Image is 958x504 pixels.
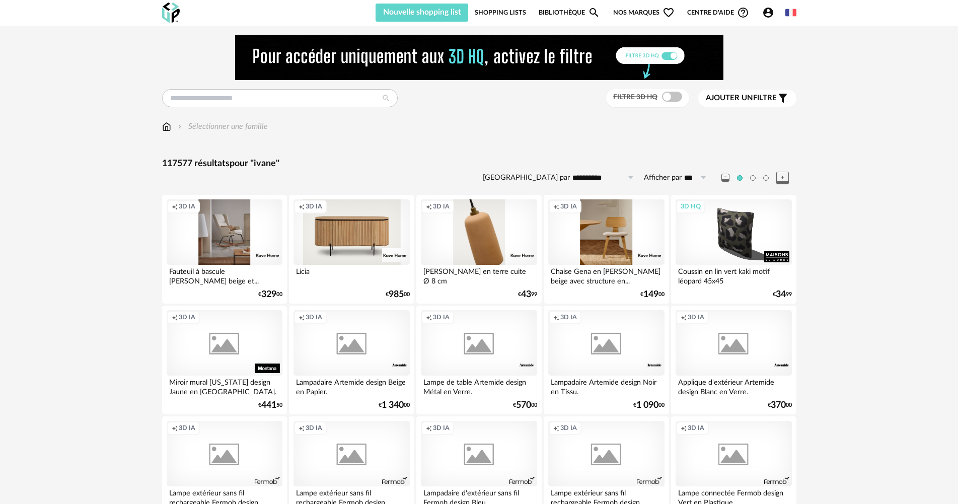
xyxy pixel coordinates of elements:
div: € 50 [258,402,282,409]
div: € 00 [379,402,410,409]
div: € 99 [518,291,537,298]
span: Creation icon [299,313,305,321]
span: Creation icon [172,313,178,321]
span: 3D IA [433,313,450,321]
label: [GEOGRAPHIC_DATA] par [483,173,570,183]
span: 3D IA [179,424,195,432]
a: BibliothèqueMagnify icon [539,4,600,22]
div: € 00 [633,402,665,409]
span: 329 [261,291,276,298]
a: Creation icon 3D IA Lampadaire Artemide design Noir en Tissu. €1 09000 [544,306,669,414]
a: 3D HQ Coussin en lin vert kaki motif léopard 45x45 €3499 [671,195,796,304]
div: Lampadaire Artemide design Beige en Papier. [293,376,409,396]
span: filtre [706,93,777,103]
div: € 00 [640,291,665,298]
span: 985 [389,291,404,298]
span: 370 [771,402,786,409]
div: Miroir mural [US_STATE] design Jaune en [GEOGRAPHIC_DATA]. [167,376,282,396]
div: 3D HQ [676,200,705,213]
a: Creation icon 3D IA Miroir mural [US_STATE] design Jaune en [GEOGRAPHIC_DATA]. €44150 [162,306,287,414]
a: Creation icon 3D IA Lampe de table Artemide design Métal en Verre. €57000 [416,306,541,414]
span: 441 [261,402,276,409]
button: Ajouter unfiltre Filter icon [698,90,796,107]
span: 34 [776,291,786,298]
span: 3D IA [306,202,322,210]
img: svg+xml;base64,PHN2ZyB3aWR0aD0iMTYiIGhlaWdodD0iMTYiIHZpZXdCb3g9IjAgMCAxNiAxNiIgZmlsbD0ibm9uZSIgeG... [176,121,184,132]
span: Creation icon [426,424,432,432]
div: Licia [293,265,409,285]
span: 3D IA [433,202,450,210]
span: 1 340 [382,402,404,409]
span: 149 [643,291,658,298]
span: Creation icon [299,202,305,210]
span: Account Circle icon [762,7,779,19]
span: 3D IA [560,424,577,432]
button: Nouvelle shopping list [376,4,469,22]
span: 43 [521,291,531,298]
span: Creation icon [553,202,559,210]
span: Creation icon [681,424,687,432]
div: Fauteuil à bascule [PERSON_NAME] beige et... [167,265,282,285]
span: Creation icon [299,424,305,432]
a: Creation icon 3D IA Chaise Gena en [PERSON_NAME] beige avec structure en... €14900 [544,195,669,304]
span: 3D IA [179,313,195,321]
span: Filtre 3D HQ [613,94,657,101]
span: Nouvelle shopping list [383,8,461,16]
img: OXP [162,3,180,23]
div: € 00 [513,402,537,409]
span: Centre d'aideHelp Circle Outline icon [687,7,749,19]
span: Creation icon [172,424,178,432]
div: Coussin en lin vert kaki motif léopard 45x45 [676,265,791,285]
div: Sélectionner une famille [176,121,268,132]
span: Creation icon [172,202,178,210]
img: NEW%20NEW%20HQ%20NEW_V1.gif [235,35,723,80]
span: Creation icon [426,202,432,210]
span: 3D IA [688,424,704,432]
span: Creation icon [426,313,432,321]
span: 3D IA [306,424,322,432]
a: Creation icon 3D IA Fauteuil à bascule [PERSON_NAME] beige et... €32900 [162,195,287,304]
span: 3D IA [560,313,577,321]
span: Creation icon [553,424,559,432]
div: € 00 [386,291,410,298]
label: Afficher par [644,173,682,183]
div: 117577 résultats [162,158,796,170]
div: € 00 [258,291,282,298]
span: 3D IA [433,424,450,432]
span: 1 090 [636,402,658,409]
span: Creation icon [553,313,559,321]
a: Creation icon 3D IA [PERSON_NAME] en terre cuite Ø 8 cm €4399 [416,195,541,304]
span: Help Circle Outline icon [737,7,749,19]
span: 3D IA [306,313,322,321]
span: Nos marques [613,4,675,22]
span: Magnify icon [588,7,600,19]
a: Creation icon 3D IA Applique d'extérieur Artemide design Blanc en Verre. €37000 [671,306,796,414]
span: Heart Outline icon [662,7,675,19]
span: pour "ivane" [230,159,279,168]
a: Creation icon 3D IA Licia €98500 [289,195,414,304]
span: Account Circle icon [762,7,774,19]
a: Shopping Lists [475,4,526,22]
div: € 99 [773,291,792,298]
div: Lampe de table Artemide design Métal en Verre. [421,376,537,396]
span: Creation icon [681,313,687,321]
div: Applique d'extérieur Artemide design Blanc en Verre. [676,376,791,396]
div: Lampadaire Artemide design Noir en Tissu. [548,376,664,396]
span: 3D IA [179,202,195,210]
span: Ajouter un [706,94,753,102]
img: fr [785,7,796,18]
span: 3D IA [688,313,704,321]
a: Creation icon 3D IA Lampadaire Artemide design Beige en Papier. €1 34000 [289,306,414,414]
span: Filter icon [777,92,789,104]
div: Chaise Gena en [PERSON_NAME] beige avec structure en... [548,265,664,285]
span: 3D IA [560,202,577,210]
div: [PERSON_NAME] en terre cuite Ø 8 cm [421,265,537,285]
div: € 00 [768,402,792,409]
img: svg+xml;base64,PHN2ZyB3aWR0aD0iMTYiIGhlaWdodD0iMTciIHZpZXdCb3g9IjAgMCAxNiAxNyIgZmlsbD0ibm9uZSIgeG... [162,121,171,132]
span: 570 [516,402,531,409]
